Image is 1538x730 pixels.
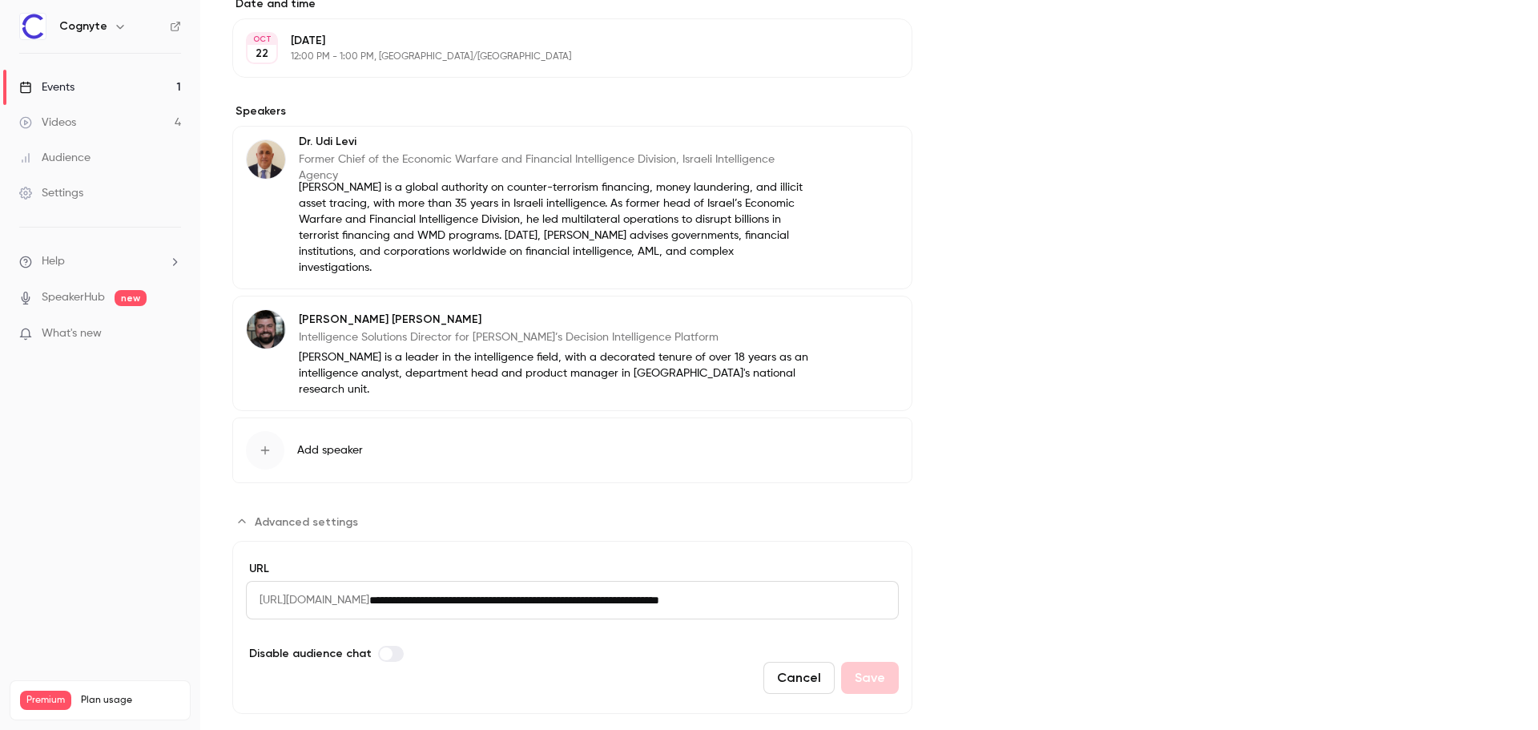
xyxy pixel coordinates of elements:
p: [DATE] [291,33,827,49]
p: Dr. Udi Levi [299,134,808,150]
a: SpeakerHub [42,289,105,306]
p: Intelligence Solutions Director for [PERSON_NAME]’s Decision Intelligence Platform [299,329,808,345]
span: Disable audience chat [249,645,372,662]
h6: Cognyte [59,18,107,34]
label: URL [246,561,899,577]
p: [PERSON_NAME] [PERSON_NAME] [299,312,808,328]
img: Cognyte [20,14,46,39]
button: Cancel [763,662,835,694]
div: OCT [248,34,276,45]
span: Add speaker [297,442,363,458]
span: Plan usage [81,694,180,707]
section: Advanced settings [232,509,912,714]
p: 22 [256,46,268,62]
span: What's new [42,325,102,342]
img: Omer Frenkel [247,310,285,349]
span: Advanced settings [255,514,358,530]
div: Videos [19,115,76,131]
p: [PERSON_NAME] is a global authority on counter-terrorism financing, money laundering, and illicit... [299,179,808,276]
button: Advanced settings [232,509,368,534]
p: [PERSON_NAME] is a leader in the intelligence field, with a decorated tenure of over 18 years as ... [299,349,808,397]
span: Help [42,253,65,270]
span: new [115,290,147,306]
div: Events [19,79,74,95]
li: help-dropdown-opener [19,253,181,270]
div: Dr. Udi LeviDr. Udi LeviFormer Chief of the Economic Warfare and Financial Intelligence Division,... [232,126,912,289]
p: Former Chief of the Economic Warfare and Financial Intelligence Division, Israeli Intelligence Ag... [299,151,808,184]
span: [URL][DOMAIN_NAME] [246,581,369,619]
button: Add speaker [232,417,912,483]
div: Audience [19,150,91,166]
img: Dr. Udi Levi [247,140,285,179]
div: Omer Frenkel[PERSON_NAME] [PERSON_NAME]Intelligence Solutions Director for [PERSON_NAME]’s Decisi... [232,296,912,411]
span: Premium [20,691,71,710]
div: Settings [19,185,83,201]
p: 12:00 PM - 1:00 PM, [GEOGRAPHIC_DATA]/[GEOGRAPHIC_DATA] [291,50,827,63]
label: Speakers [232,103,912,119]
